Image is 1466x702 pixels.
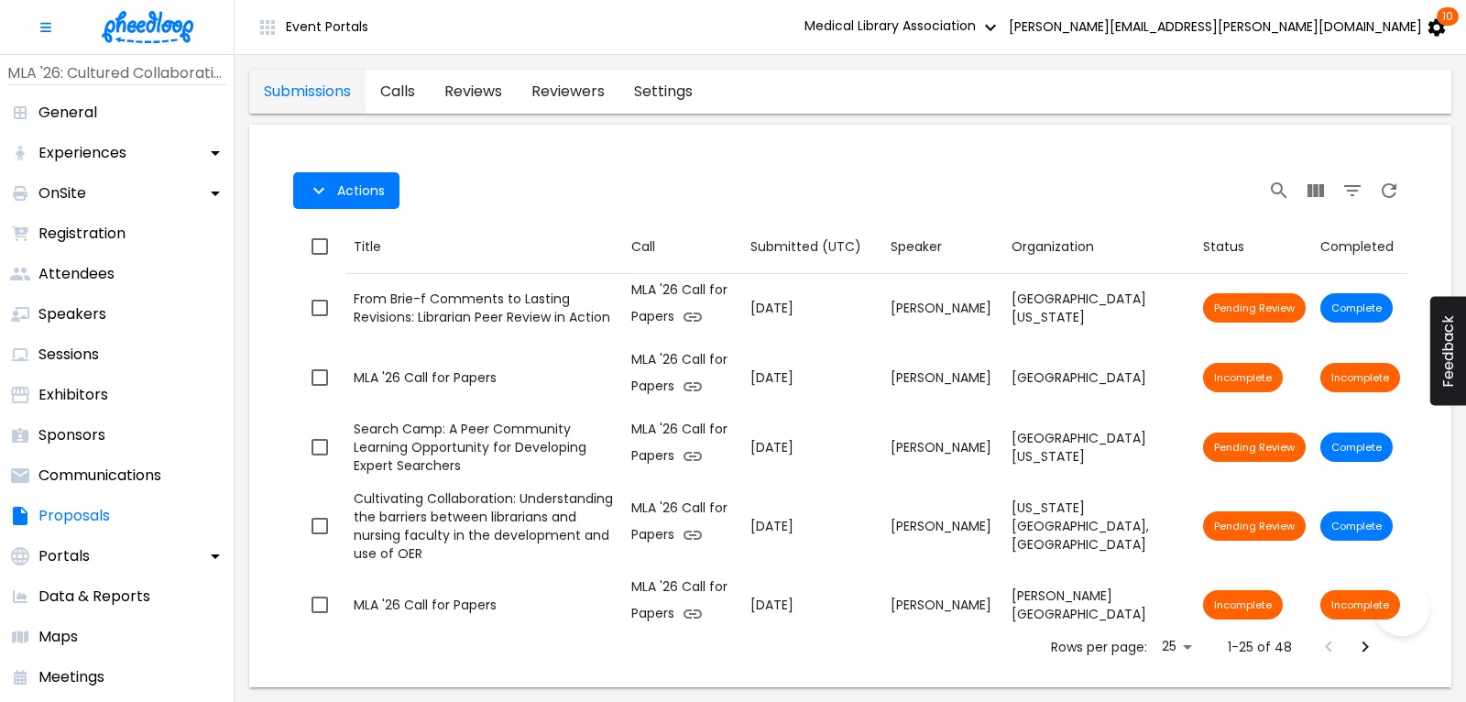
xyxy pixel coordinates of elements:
div: Call [631,236,737,258]
button: Filter Table [1334,172,1371,209]
button: Next Page [1347,629,1384,665]
p: Data & Reports [38,586,150,608]
button: Sort [743,230,869,264]
div: Submission is complete [1320,511,1393,541]
p: [DATE] [750,517,876,536]
div: MLA '26 Call for Papers [631,350,737,405]
span: Complete [1320,440,1393,455]
div: Search Camp: A Peer Community Learning Opportunity for Developing Expert Searchers [354,420,617,475]
button: [PERSON_NAME][EMAIL_ADDRESS][PERSON_NAME][DOMAIN_NAME] 10 [1005,9,1451,46]
div: [PERSON_NAME] [891,368,996,387]
div: Speaker [891,236,996,258]
div: Proposal is pending review [1203,293,1306,323]
p: Attendees [38,263,115,285]
p: Exhibitors [38,384,108,406]
p: Sponsors [38,424,105,446]
span: Complete [1320,301,1393,315]
span: 10 [1437,7,1459,26]
div: Submission is incomplete [1320,363,1400,392]
span: Pending Review [1203,519,1306,533]
div: Proposal submission has not been completed [1203,590,1283,620]
iframe: Help Scout Beacon - Open [1374,581,1429,636]
span: Pending Review [1203,440,1306,455]
button: Actions [293,172,399,209]
span: Complete [1320,519,1393,533]
div: Organization [1012,236,1094,258]
p: MLA '26: Cultured Collaborations [7,62,226,84]
div: Proposal submission has not been completed [1203,363,1283,392]
p: [DATE] [750,368,876,388]
div: [PERSON_NAME] [891,438,996,456]
div: Table Toolbar [293,161,1407,220]
a: proposals-tab-calls [366,70,430,114]
p: OnSite [38,182,86,204]
div: Submission is complete [1320,293,1393,323]
button: Event Portals [242,9,383,46]
p: Speakers [38,303,106,325]
div: [GEOGRAPHIC_DATA][US_STATE] [1012,429,1188,466]
span: Feedback [1439,315,1457,388]
p: Registration [38,223,126,245]
div: 25 [1154,633,1198,660]
p: Experiences [38,142,126,164]
div: Submitted (UTC) [750,236,861,258]
div: Submission is complete [1320,433,1393,462]
span: Incomplete [1320,598,1400,612]
div: [PERSON_NAME] [891,596,996,614]
button: Medical Library Association [801,9,1005,46]
button: View Columns [1297,172,1334,209]
div: [GEOGRAPHIC_DATA][US_STATE] [1012,290,1188,326]
div: MLA '26 Call for Papers [354,368,617,387]
div: From Brie-f Comments to Lasting Revisions: Librarian Peer Review in Action [354,290,617,326]
div: Status [1203,236,1306,258]
div: Proposal is pending review [1203,511,1306,541]
p: Sessions [38,344,99,366]
div: MLA '26 Call for Papers [631,499,737,554]
button: Search [1261,172,1297,209]
div: Title [354,236,617,258]
span: Incomplete [1320,370,1400,385]
p: General [38,102,97,124]
div: proposals tabs [249,70,707,114]
p: 1-25 of 48 [1228,638,1292,656]
span: [PERSON_NAME][EMAIL_ADDRESS][PERSON_NAME][DOMAIN_NAME] [1009,19,1422,34]
p: [DATE] [750,596,876,615]
span: Medical Library Association [804,16,1001,35]
div: Completed [1320,236,1400,258]
a: proposals-tab-reviews [430,70,517,114]
span: Incomplete [1203,370,1283,385]
p: Communications [38,465,161,487]
span: Event Portals [286,19,368,34]
span: Refresh Page [1371,179,1407,200]
div: [GEOGRAPHIC_DATA] [1012,368,1188,387]
a: proposals-tab-settings [619,70,707,114]
div: Cultivating Collaboration: Understanding the barriers between librarians and nursing faculty in t... [354,489,617,563]
span: Actions [337,183,385,198]
p: [DATE] [750,299,876,318]
button: Refresh Page [1371,172,1407,209]
div: Proposal is pending review [1203,433,1306,462]
div: [PERSON_NAME] [891,299,996,317]
button: Sort [1004,230,1101,264]
p: Rows per page: [1051,638,1147,656]
p: Portals [38,545,90,567]
p: Maps [38,626,78,648]
div: MLA '26 Call for Papers [631,280,737,335]
span: Pending Review [1203,301,1306,315]
p: [DATE] [750,438,876,457]
div: Submission is incomplete [1320,590,1400,620]
a: proposals-tab-reviewers [517,70,619,114]
div: MLA '26 Call for Papers [631,577,737,632]
p: Proposals [38,505,110,527]
img: logo [102,11,193,43]
div: MLA '26 Call for Papers [354,596,617,614]
div: [US_STATE][GEOGRAPHIC_DATA], [GEOGRAPHIC_DATA] [1012,499,1188,554]
a: proposals-tab-submissions [249,70,366,114]
span: Incomplete [1203,598,1283,612]
div: [PERSON_NAME][GEOGRAPHIC_DATA] [1012,587,1188,623]
div: [PERSON_NAME] [891,517,996,535]
div: MLA '26 Call for Papers [631,420,737,475]
p: Meetings [38,666,104,688]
